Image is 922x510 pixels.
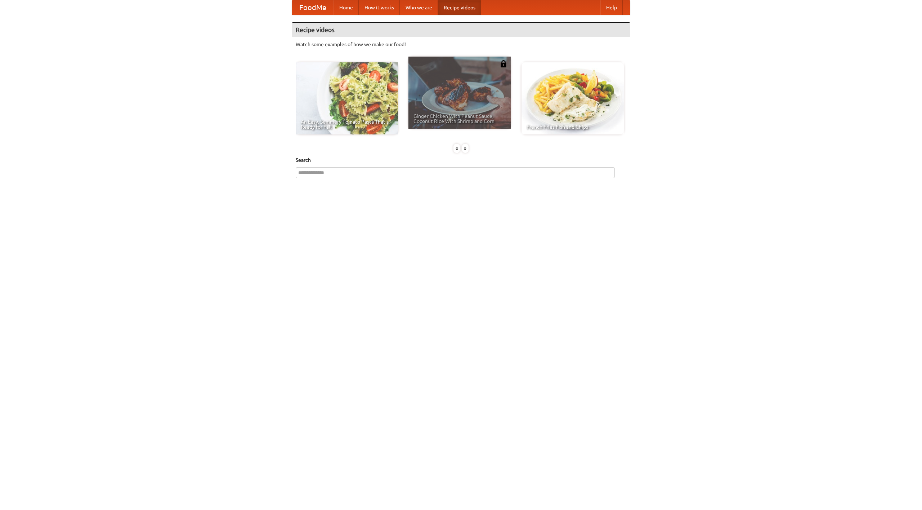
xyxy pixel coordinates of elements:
[453,144,460,153] div: «
[438,0,481,15] a: Recipe videos
[500,60,507,67] img: 483408.png
[400,0,438,15] a: Who we are
[462,144,469,153] div: »
[296,156,626,164] h5: Search
[600,0,623,15] a: Help
[292,0,334,15] a: FoodMe
[296,62,398,134] a: An Easy, Summery Tomato Pasta That's Ready for Fall
[522,62,624,134] a: French Fries Fish and Chips
[292,23,630,37] h4: Recipe videos
[334,0,359,15] a: Home
[296,41,626,48] p: Watch some examples of how we make our food!
[359,0,400,15] a: How it works
[301,119,393,129] span: An Easy, Summery Tomato Pasta That's Ready for Fall
[527,124,619,129] span: French Fries Fish and Chips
